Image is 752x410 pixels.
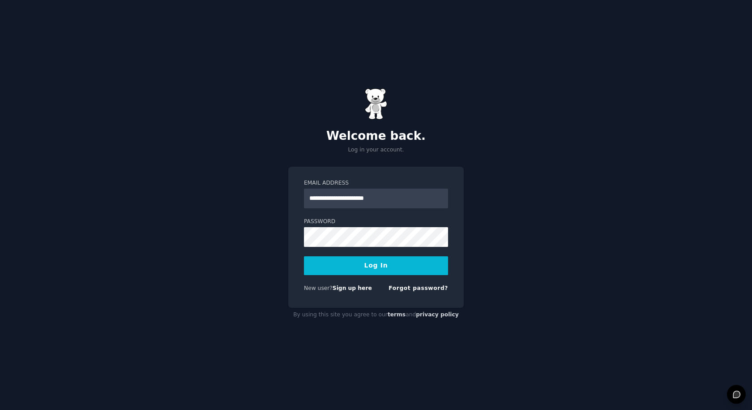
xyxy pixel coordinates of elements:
h2: Welcome back. [288,129,464,143]
img: Gummy Bear [365,88,387,120]
div: By using this site you agree to our and [288,308,464,322]
span: New user? [304,285,333,291]
label: Password [304,218,448,226]
a: Forgot password? [389,285,448,291]
label: Email Address [304,179,448,187]
p: Log in your account. [288,146,464,154]
button: Log In [304,256,448,275]
a: privacy policy [416,311,459,318]
a: Sign up here [333,285,372,291]
a: terms [388,311,406,318]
